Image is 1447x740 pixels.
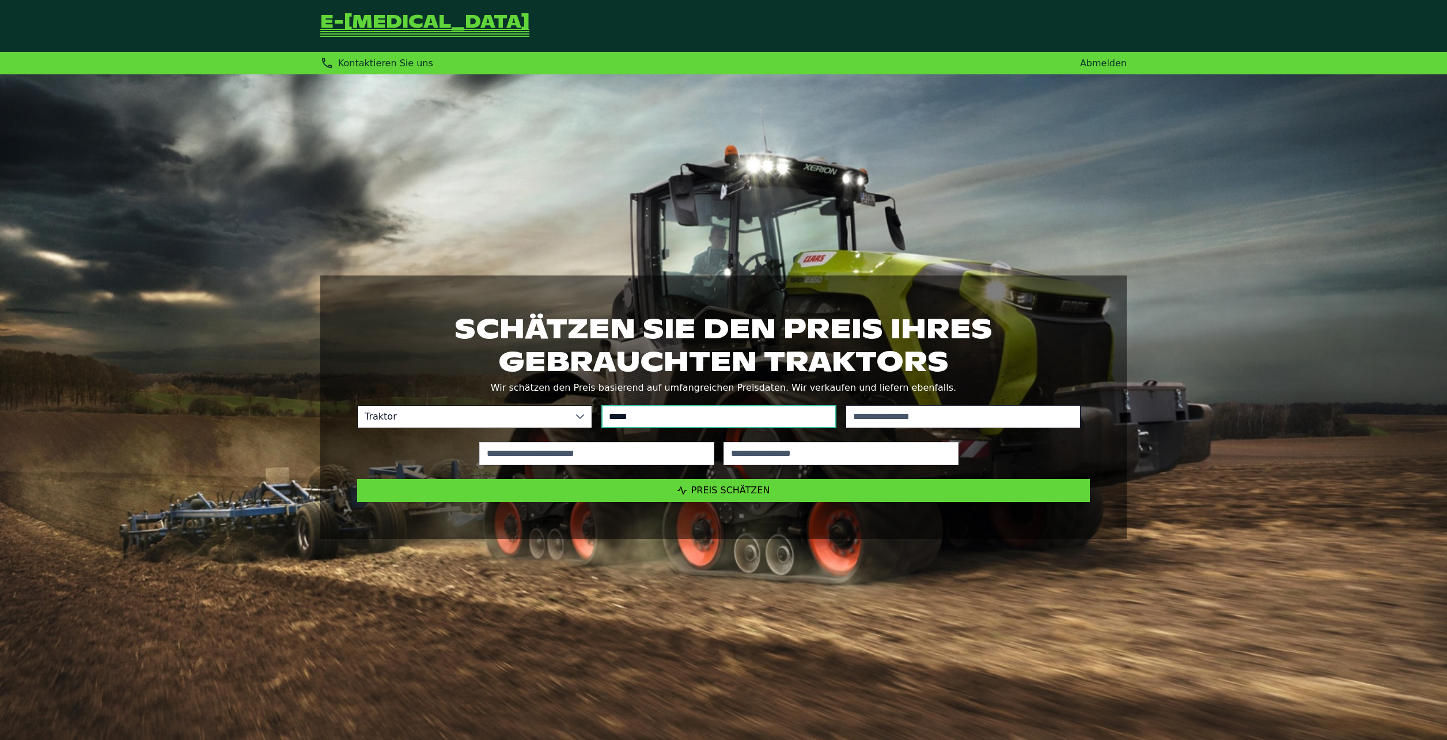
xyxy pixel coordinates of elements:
div: Kontaktieren Sie uns [320,56,433,70]
a: Abmelden [1080,58,1127,69]
a: Zurück zur Startseite [320,14,529,38]
h1: Schätzen Sie den Preis Ihres gebrauchten Traktors [357,312,1090,377]
span: Traktor [358,406,569,428]
span: Kontaktieren Sie uns [338,58,433,69]
span: Preis schätzen [691,485,770,496]
p: Wir schätzen den Preis basierend auf umfangreichen Preisdaten. Wir verkaufen und liefern ebenfalls. [357,380,1090,396]
button: Preis schätzen [357,479,1090,502]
